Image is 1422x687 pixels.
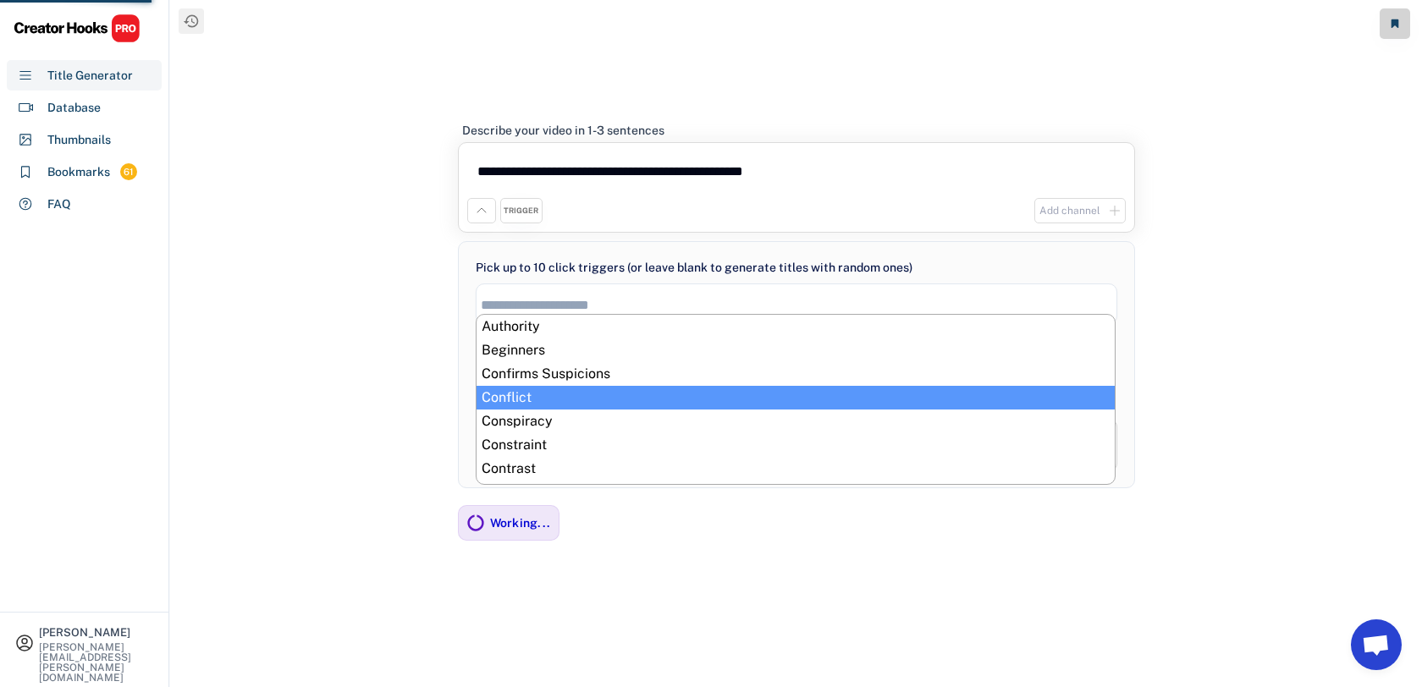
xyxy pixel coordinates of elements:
li: Beginners [477,338,1115,362]
li: Controversy [477,481,1115,504]
div: 61 [120,165,137,179]
li: Authority [477,315,1115,338]
a: Open chat [1351,619,1402,670]
div: Add channel [1039,204,1100,218]
div: Pick up to 10 click triggers (or leave blank to generate titles with random ones) [476,259,912,277]
div: Database [47,99,101,117]
div: Bookmarks [47,163,110,181]
div: [PERSON_NAME][EMAIL_ADDRESS][PERSON_NAME][DOMAIN_NAME] [39,642,154,683]
div: Working... [490,515,551,530]
li: Contrast [477,457,1115,481]
li: Constraint [477,433,1115,457]
div: Title Generator [47,67,133,85]
div: TRIGGER [504,206,538,217]
div: FAQ [47,195,71,213]
div: Describe your video in 1-3 sentences [462,123,664,138]
li: Conspiracy [477,409,1115,433]
div: [PERSON_NAME] [39,627,154,638]
div: Thumbnails [47,131,111,149]
li: Confirms Suspicions [477,362,1115,386]
li: Conflict [477,386,1115,409]
img: CHPRO%20Logo.svg [14,14,141,43]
